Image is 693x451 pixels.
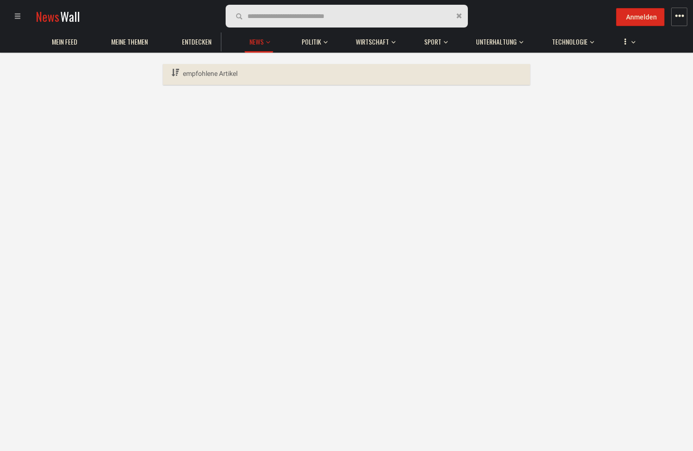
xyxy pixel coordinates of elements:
a: News [245,33,268,51]
button: Technologie [547,28,594,51]
span: Wall [60,8,80,25]
span: News [249,37,264,46]
span: empfohlene Artikel [183,70,237,77]
span: Technologie [552,37,588,46]
span: Meine Themen [111,37,148,46]
span: Wirtschaft [356,37,389,46]
a: NewsWall [36,8,80,25]
button: Anmelden [616,8,665,26]
a: Technologie [547,33,592,51]
span: Anmelden [626,13,657,21]
a: Sport [419,33,446,51]
span: News [36,8,59,25]
span: Sport [424,37,441,46]
span: Mein Feed [52,37,77,46]
a: Politik [297,33,326,51]
a: Unterhaltung [471,33,522,51]
a: empfohlene Artikel [170,64,239,83]
span: Unterhaltung [476,37,517,46]
button: Sport [419,28,448,51]
span: Entdecken [182,37,211,46]
button: Politik [297,28,328,51]
button: News [245,28,273,53]
a: Wirtschaft [351,33,394,51]
button: Unterhaltung [471,28,523,51]
button: Wirtschaft [351,28,396,51]
span: Politik [302,37,321,46]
